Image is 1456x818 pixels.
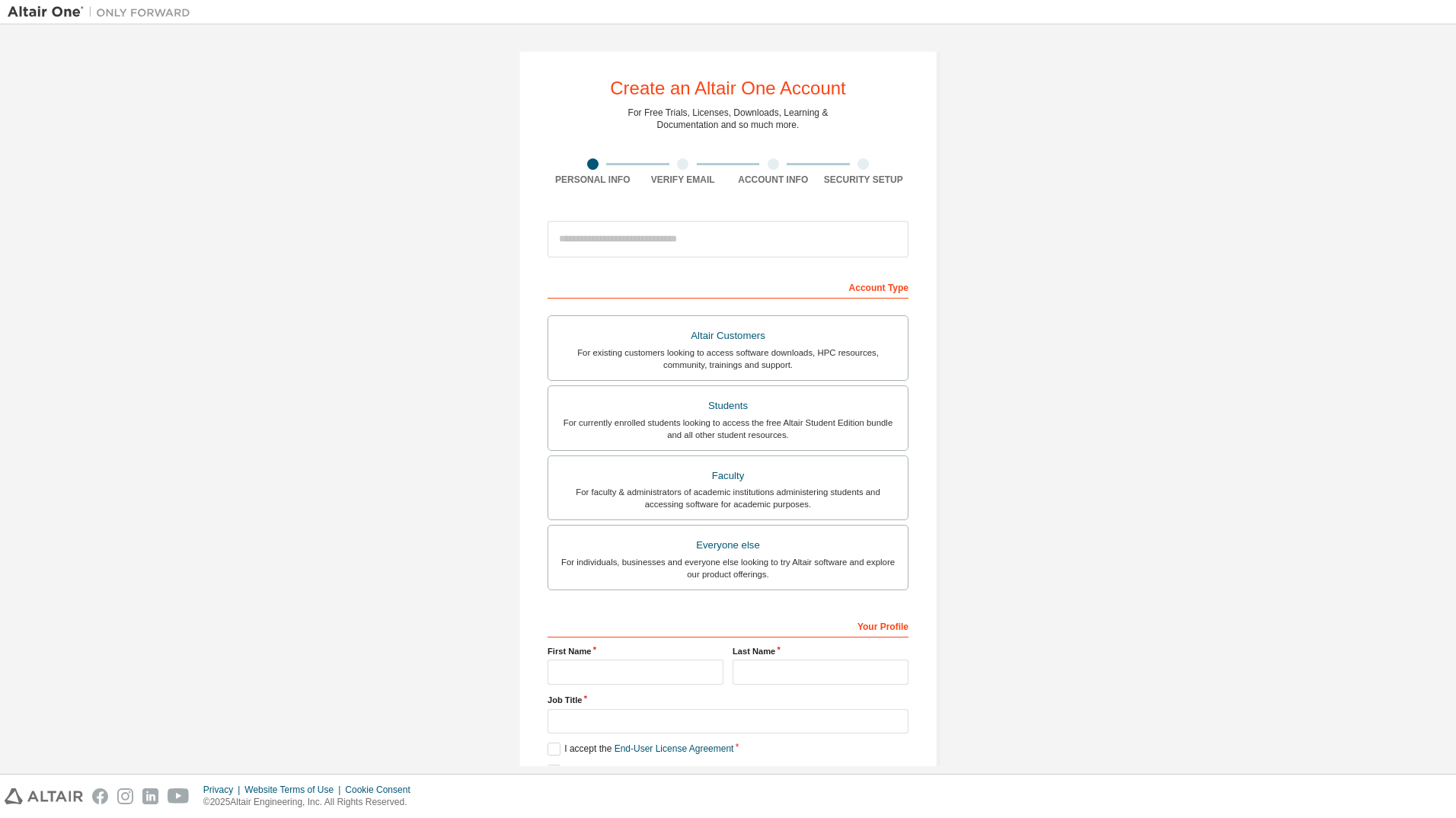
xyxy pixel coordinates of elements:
a: End-User License Agreement [615,743,734,754]
div: Verify Email [638,174,729,186]
label: I accept the [548,743,733,756]
div: For currently enrolled students looking to access the free Altair Student Edition bundle and all ... [557,417,899,441]
div: Everyone else [557,535,899,556]
div: Altair Customers [557,325,899,347]
div: Create an Altair One Account [610,79,846,97]
div: For Free Trials, Licenses, Downloads, Learning & Documentation and so much more. [628,107,829,131]
img: instagram.svg [117,788,133,804]
label: Job Title [548,694,908,706]
img: linkedin.svg [142,788,158,804]
label: Last Name [733,645,908,657]
img: Altair One [8,5,198,20]
img: youtube.svg [168,788,190,804]
label: I would like to receive marketing emails from Altair [548,765,767,778]
div: For existing customers looking to access software downloads, HPC resources, community, trainings ... [557,347,899,371]
div: For individuals, businesses and everyone else looking to try Altair software and explore our prod... [557,556,899,580]
div: For faculty & administrators of academic institutions administering students and accessing softwa... [557,486,899,510]
img: facebook.svg [92,788,108,804]
div: Your Profile [548,613,908,637]
p: © 2025 Altair Engineering, Inc. All Rights Reserved. [203,796,420,809]
div: Security Setup [819,174,909,186]
label: First Name [548,645,723,657]
img: altair_logo.svg [5,788,83,804]
div: Cookie Consent [345,784,419,796]
div: Website Terms of Use [244,784,345,796]
div: Faculty [557,465,899,487]
div: Students [557,395,899,417]
div: Account Info [728,174,819,186]
div: Account Type [548,274,908,299]
div: Personal Info [548,174,638,186]
div: Privacy [203,784,244,796]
